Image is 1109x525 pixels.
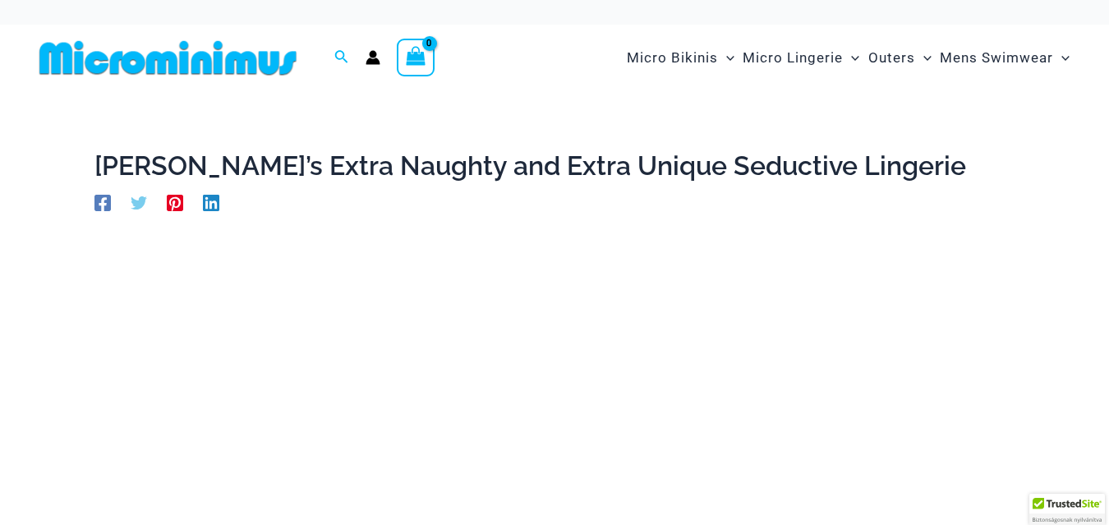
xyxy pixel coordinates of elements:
[1053,37,1070,79] span: Menu Toggle
[739,33,863,83] a: Micro LingerieMenu ToggleMenu Toggle
[743,37,843,79] span: Micro Lingerie
[397,39,435,76] a: View Shopping Cart, empty
[940,37,1053,79] span: Mens Swimwear
[203,193,219,211] a: Linkedin
[718,37,734,79] span: Menu Toggle
[131,193,147,211] a: Twitter
[936,33,1074,83] a: Mens SwimwearMenu ToggleMenu Toggle
[868,37,915,79] span: Outers
[167,193,183,211] a: Pinterest
[623,33,739,83] a: Micro BikinisMenu ToggleMenu Toggle
[627,37,718,79] span: Micro Bikinis
[620,30,1076,85] nav: Site Navigation
[864,33,936,83] a: OutersMenu ToggleMenu Toggle
[94,150,1015,182] h1: [PERSON_NAME]’s Extra Naughty and Extra Unique Seductive Lingerie
[94,193,111,211] a: Facebook
[843,37,859,79] span: Menu Toggle
[334,48,349,68] a: Search icon link
[1029,494,1105,525] div: TrustedSite Certified
[915,37,932,79] span: Menu Toggle
[33,39,303,76] img: MM SHOP LOGO FLAT
[366,50,380,65] a: Account icon link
